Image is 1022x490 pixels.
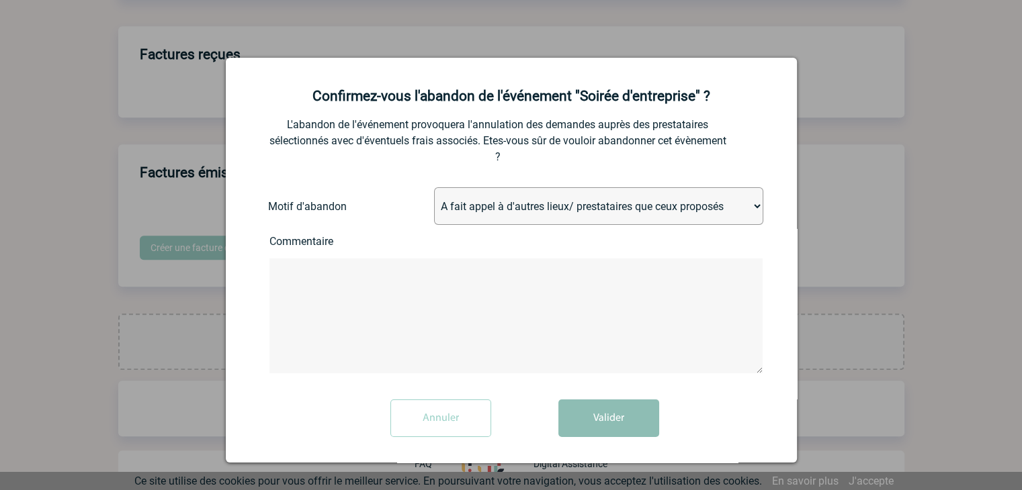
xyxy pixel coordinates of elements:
[243,88,780,104] h2: Confirmez-vous l'abandon de l'événement "Soirée d'entreprise" ?
[390,399,491,437] input: Annuler
[268,200,372,213] label: Motif d'abandon
[269,235,377,248] label: Commentaire
[269,117,726,165] p: L'abandon de l'événement provoquera l'annulation des demandes auprès des prestataires sélectionné...
[558,399,659,437] button: Valider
